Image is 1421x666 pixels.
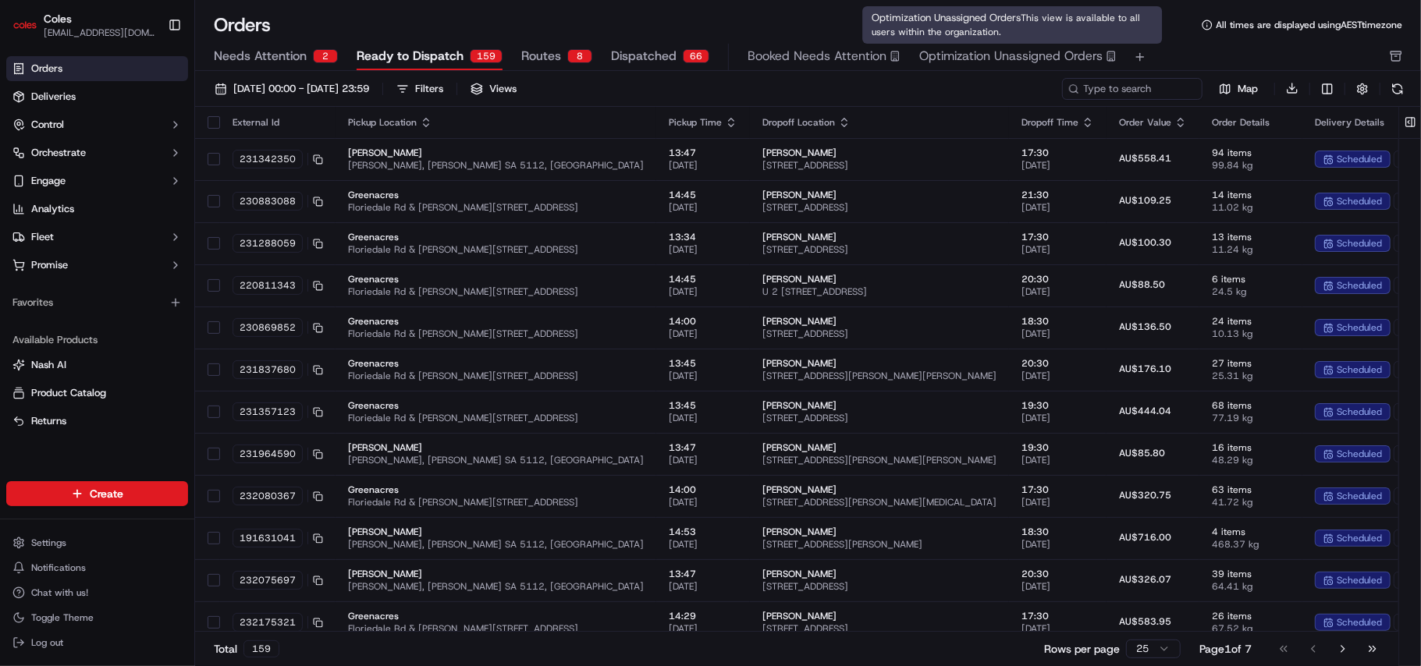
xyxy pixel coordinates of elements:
[44,11,72,27] button: Coles
[31,258,68,272] span: Promise
[1119,194,1171,207] span: AU$109.25
[1044,641,1120,657] p: Rows per page
[1199,641,1252,657] div: Page 1 of 7
[762,201,996,214] span: [STREET_ADDRESS]
[6,253,188,278] button: Promise
[1062,78,1203,100] input: Type to search
[240,237,296,250] span: 231288059
[669,412,737,424] span: [DATE]
[683,49,709,63] div: 66
[1021,580,1094,593] span: [DATE]
[1021,526,1094,538] span: 18:30
[669,484,737,496] span: 14:00
[1021,370,1094,382] span: [DATE]
[862,6,1162,44] div: Optimization Unassigned Orders
[6,84,188,109] a: Deliveries
[6,607,188,629] button: Toggle Theme
[669,496,737,508] span: [DATE]
[1337,448,1382,460] span: scheduled
[762,610,996,622] span: [PERSON_NAME]
[669,357,737,370] span: 13:45
[1212,484,1290,496] span: 63 items
[1212,526,1290,538] span: 4 items
[1119,447,1165,459] span: AU$85.80
[1212,357,1290,370] span: 27 items
[233,360,323,379] button: 231837680
[762,243,996,256] span: [STREET_ADDRESS]
[762,538,996,551] span: [STREET_ADDRESS][PERSON_NAME]
[348,116,644,129] div: Pickup Location
[762,412,996,424] span: [STREET_ADDRESS]
[1216,19,1402,31] span: All times are displayed using AEST timezone
[1021,231,1094,243] span: 17:30
[240,279,296,292] span: 220811343
[6,56,188,81] a: Orders
[762,622,996,635] span: [STREET_ADDRESS]
[348,412,644,424] span: Floriedale Rd & [PERSON_NAME][STREET_ADDRESS]
[348,201,644,214] span: Floriedale Rd & [PERSON_NAME][STREET_ADDRESS]
[1337,237,1382,250] span: scheduled
[762,315,996,328] span: [PERSON_NAME]
[1021,315,1094,328] span: 18:30
[233,276,323,295] button: 220811343
[1212,412,1290,424] span: 77.19 kg
[1119,615,1171,628] span: AU$583.95
[12,358,182,372] a: Nash AI
[1337,406,1382,418] span: scheduled
[6,168,188,193] button: Engage
[1119,116,1187,129] div: Order Value
[1021,538,1094,551] span: [DATE]
[1119,489,1171,501] span: AU$320.75
[348,496,644,508] span: Floriedale Rd & [PERSON_NAME][STREET_ADDRESS]
[470,49,503,63] div: 159
[31,611,94,624] span: Toggle Theme
[762,273,996,285] span: [PERSON_NAME]
[31,537,66,549] span: Settings
[1337,279,1382,292] span: scheduled
[313,49,338,63] div: 2
[762,399,996,412] span: [PERSON_NAME]
[1021,201,1094,214] span: [DATE]
[1212,622,1290,635] span: 67.52 kg
[521,47,561,66] span: Routes
[31,386,106,400] span: Product Catalog
[1021,147,1094,159] span: 17:30
[233,234,323,253] button: 231288059
[1337,321,1382,334] span: scheduled
[233,402,323,421] button: 231357123
[669,568,737,580] span: 13:47
[1119,321,1171,333] span: AU$136.50
[240,406,296,418] span: 231357123
[1212,496,1290,508] span: 41.72 kg
[1212,159,1290,172] span: 99.84 kg
[1337,616,1382,629] span: scheduled
[214,640,279,657] div: Total
[1021,357,1094,370] span: 20:30
[669,399,737,412] span: 13:45
[155,265,189,277] span: Pylon
[1337,195,1382,207] span: scheduled
[669,328,737,340] span: [DATE]
[16,63,284,88] p: Welcome 👋
[12,12,37,37] img: Coles
[6,532,188,554] button: Settings
[9,221,126,249] a: 📗Knowledge Base
[357,47,464,66] span: Ready to Dispatch
[1119,573,1171,586] span: AU$326.07
[669,538,737,551] span: [DATE]
[1021,328,1094,340] span: [DATE]
[1021,189,1094,201] span: 21:30
[16,150,44,178] img: 1736555255976-a54dd68f-1ca7-489b-9aae-adbdc363a1c4
[233,529,323,547] button: 191631041
[1212,610,1290,622] span: 26 items
[1021,496,1094,508] span: [DATE]
[233,82,369,96] span: [DATE] 00:00 - [DATE] 23:59
[41,101,281,118] input: Got a question? Start typing here...
[240,574,296,586] span: 232075697
[1387,78,1409,100] button: Refresh
[16,16,47,48] img: Nash
[1021,159,1094,172] span: [DATE]
[12,386,182,400] a: Product Catalog
[6,381,188,406] button: Product Catalog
